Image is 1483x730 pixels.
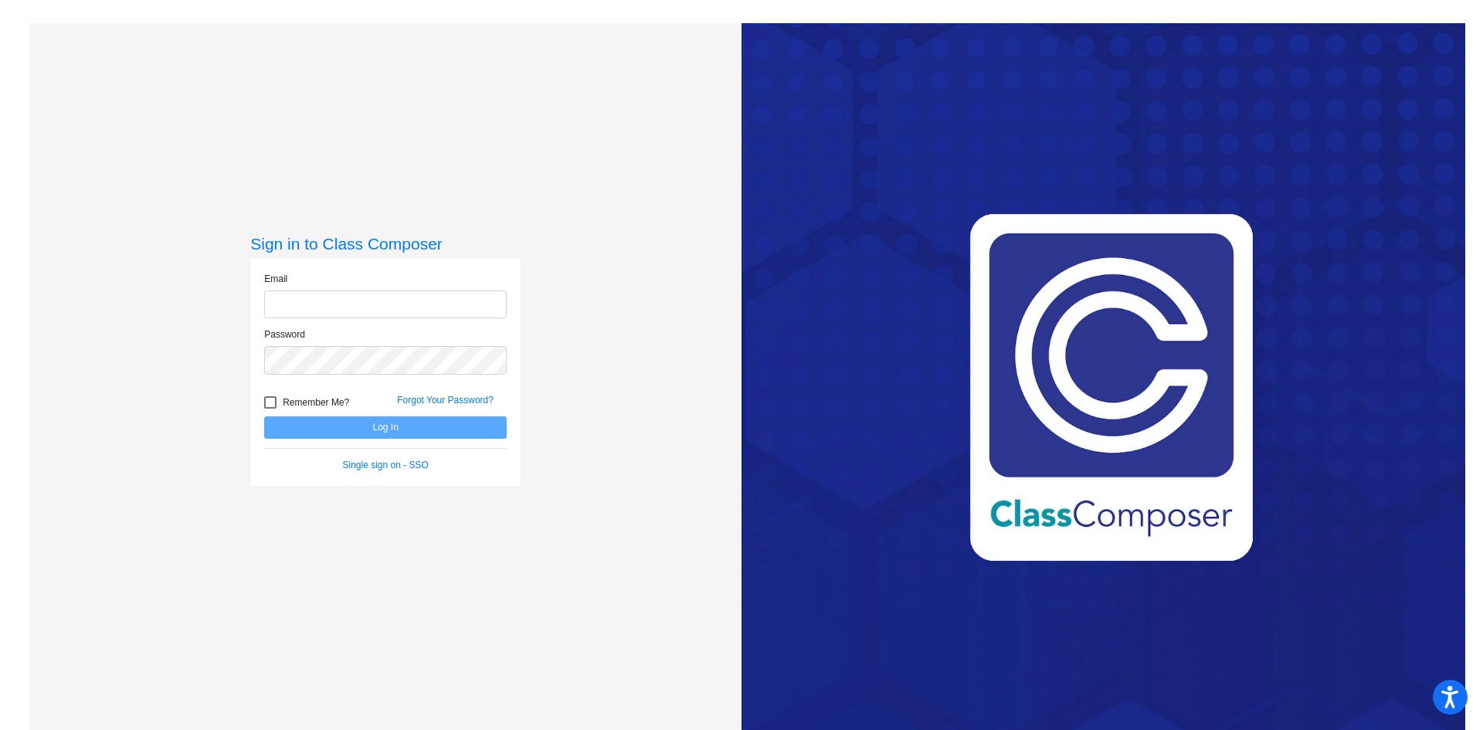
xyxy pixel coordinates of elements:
button: Log In [264,416,507,439]
a: Forgot Your Password? [397,395,494,406]
a: Single sign on - SSO [343,460,429,470]
label: Email [264,272,287,286]
h3: Sign in to Class Composer [250,234,521,253]
label: Password [264,328,305,341]
span: Remember Me? [283,393,349,412]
